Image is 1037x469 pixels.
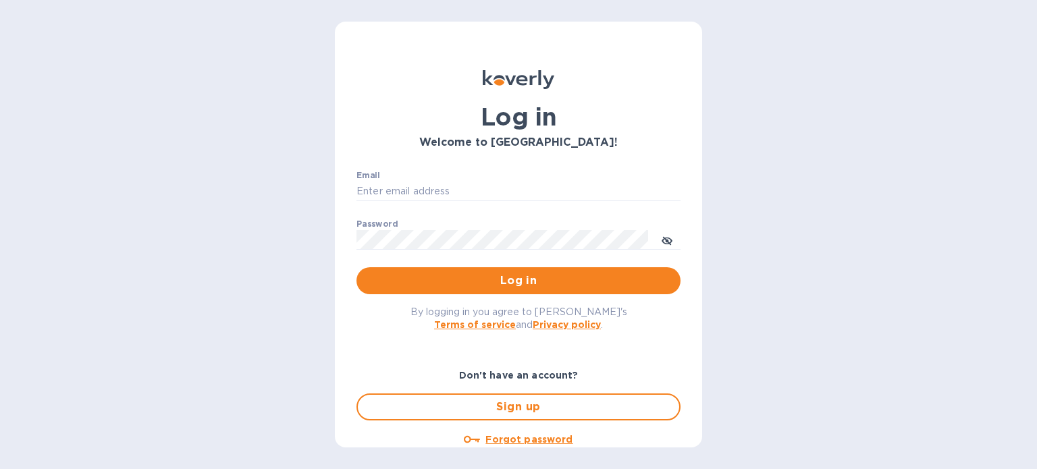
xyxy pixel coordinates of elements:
[533,319,601,330] a: Privacy policy
[459,370,579,381] b: Don't have an account?
[410,306,627,330] span: By logging in you agree to [PERSON_NAME]'s and .
[356,182,681,202] input: Enter email address
[369,399,668,415] span: Sign up
[356,220,398,228] label: Password
[356,103,681,131] h1: Log in
[434,319,516,330] a: Terms of service
[356,393,681,420] button: Sign up
[483,70,554,89] img: Koverly
[654,226,681,253] button: toggle password visibility
[356,136,681,149] h3: Welcome to [GEOGRAPHIC_DATA]!
[485,434,573,445] u: Forgot password
[367,273,670,289] span: Log in
[356,171,380,180] label: Email
[356,267,681,294] button: Log in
